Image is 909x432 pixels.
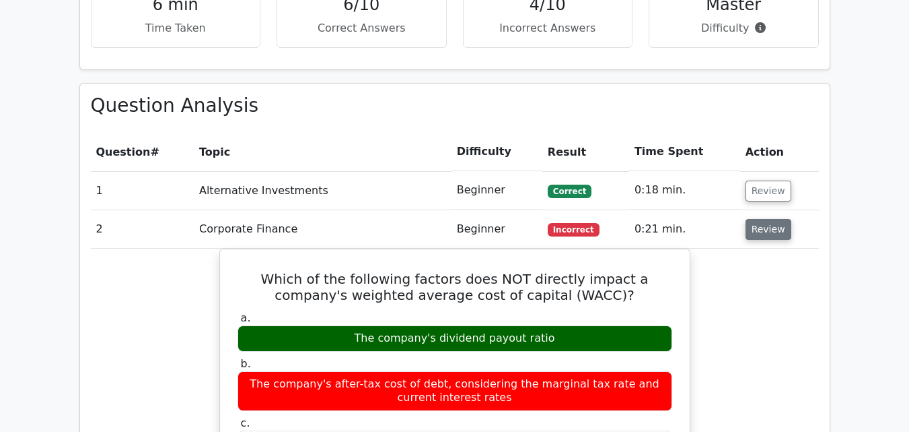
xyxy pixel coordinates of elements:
span: b. [241,357,251,370]
p: Time Taken [102,20,250,36]
th: Time Spent [629,133,740,171]
div: The company's dividend payout ratio [238,326,672,352]
span: Correct [548,185,591,198]
td: 0:21 min. [629,210,740,249]
p: Incorrect Answers [474,20,622,36]
div: The company's after-tax cost of debt, considering the marginal tax rate and current interest rates [238,371,672,412]
th: Topic [194,133,451,171]
span: a. [241,311,251,324]
button: Review [746,219,791,240]
span: Question [96,146,151,158]
h3: Question Analysis [91,94,819,117]
th: # [91,133,194,171]
span: c. [241,416,250,429]
td: Alternative Investments [194,171,451,210]
p: Correct Answers [288,20,435,36]
button: Review [746,181,791,202]
th: Action [740,133,819,171]
th: Difficulty [451,133,542,171]
th: Result [542,133,629,171]
td: 0:18 min. [629,171,740,210]
h5: Which of the following factors does NOT directly impact a company's weighted average cost of capi... [236,271,674,303]
td: Beginner [451,210,542,249]
td: Beginner [451,171,542,210]
td: Corporate Finance [194,210,451,249]
p: Difficulty [660,20,807,36]
td: 2 [91,210,194,249]
td: 1 [91,171,194,210]
span: Incorrect [548,223,599,237]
